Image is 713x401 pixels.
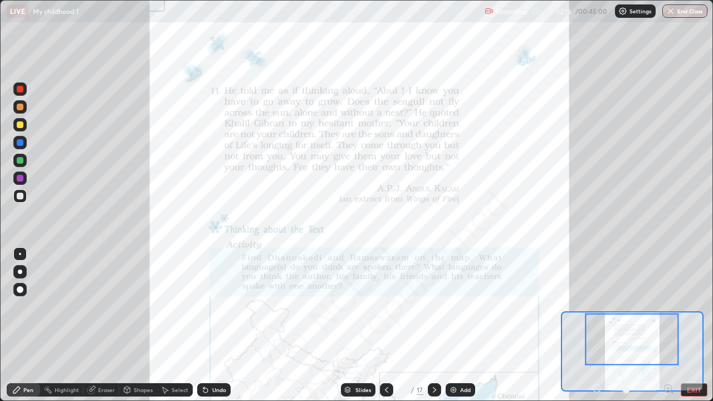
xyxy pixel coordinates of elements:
[618,7,627,16] img: class-settings-icons
[355,387,371,393] div: Slides
[10,7,25,16] p: LIVE
[485,7,494,16] img: recording.375f2c34.svg
[33,7,79,16] p: My childhood 1
[629,8,651,14] p: Settings
[666,7,675,16] img: end-class-cross
[398,387,409,393] div: 10
[417,385,423,395] div: 17
[55,387,79,393] div: Highlight
[496,7,527,16] p: Recording
[460,387,471,393] div: Add
[212,387,226,393] div: Undo
[411,387,414,393] div: /
[172,387,188,393] div: Select
[662,4,707,18] button: End Class
[98,387,115,393] div: Eraser
[23,387,33,393] div: Pen
[681,383,707,397] button: EXIT
[134,387,153,393] div: Shapes
[449,385,458,394] img: add-slide-button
